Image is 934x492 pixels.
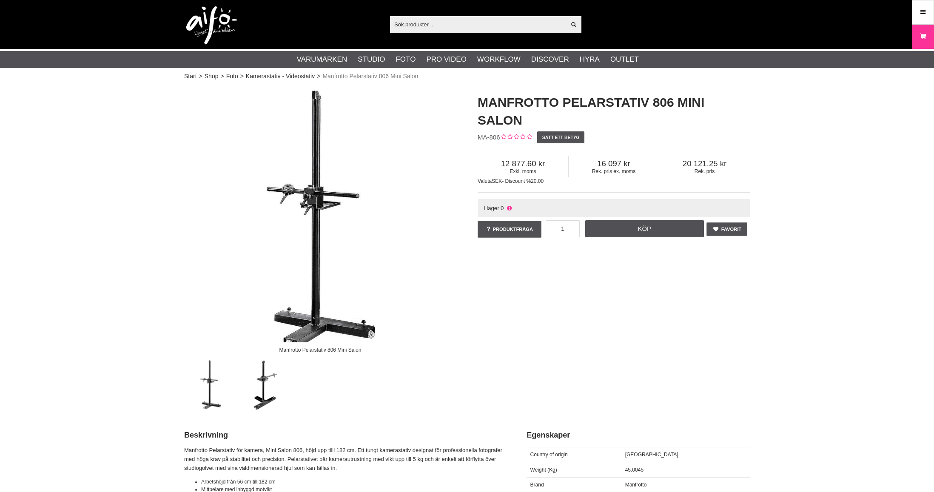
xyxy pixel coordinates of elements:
h1: Manfrotto Pelarstativ 806 Mini Salon [478,94,750,129]
a: Workflow [477,54,521,65]
span: > [220,72,224,81]
a: Köp [585,220,704,237]
span: MA-806 [478,134,500,141]
span: Rek. pris ex. moms [569,168,659,174]
a: Discover [531,54,569,65]
span: Manfrotto [625,482,647,488]
span: Rek. pris [659,168,750,174]
img: logo.png [186,6,237,45]
a: Favorit [706,222,747,236]
span: > [317,72,320,81]
a: Foto [226,72,238,81]
span: SEK [492,178,502,184]
span: Brand [530,482,544,488]
a: Outlet [610,54,639,65]
a: Start [184,72,197,81]
li: Arbetshöjd från 56 cm till 182 cm [201,478,505,486]
div: Manfrotto Pelarstativ 806 Mini Salon [272,342,368,357]
a: Hyra [580,54,600,65]
a: Varumärken [297,54,347,65]
span: 45.0045 [625,467,644,473]
h2: Beskrivning [184,430,505,441]
span: 0 [501,205,504,211]
span: Country of origin [530,452,568,458]
div: Kundbetyg: 0 [500,133,532,142]
a: Sätt ett betyg [537,131,584,143]
img: Manfrotto Pelarstativ 806 Mini Salon [184,85,456,357]
i: Ej i lager [506,205,513,211]
span: Weight (Kg) [530,467,557,473]
a: Kamerastativ - Videostativ [246,72,315,81]
span: Valuta [478,178,492,184]
span: 12 877.60 [478,159,568,168]
span: > [199,72,202,81]
a: Foto [396,54,416,65]
img: Manfrotto Pelarstativ 806 Mini Salon [185,359,236,411]
span: 20.00 [531,178,544,184]
span: 16 097 [569,159,659,168]
p: Manfrotto Pelarstativ för kamera, Mini Salon 806, höjd upp tilll 182 cm. Ett tungt kamerastativ d... [184,446,505,472]
a: Produktfråga [478,221,541,238]
a: Shop [205,72,219,81]
span: 20 121.25 [659,159,750,168]
input: Sök produkter ... [390,18,566,31]
a: Pro Video [426,54,466,65]
span: - Discount % [502,178,531,184]
span: Manfrotto Pelarstativ 806 Mini Salon [322,72,418,81]
a: Studio [358,54,385,65]
span: [GEOGRAPHIC_DATA] [625,452,678,458]
span: Exkl. moms [478,168,568,174]
span: > [240,72,244,81]
img: Manfrotto Pelarstativ 806 Mini Salon [240,359,291,411]
h2: Egenskaper [527,430,750,441]
span: I lager [484,205,499,211]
